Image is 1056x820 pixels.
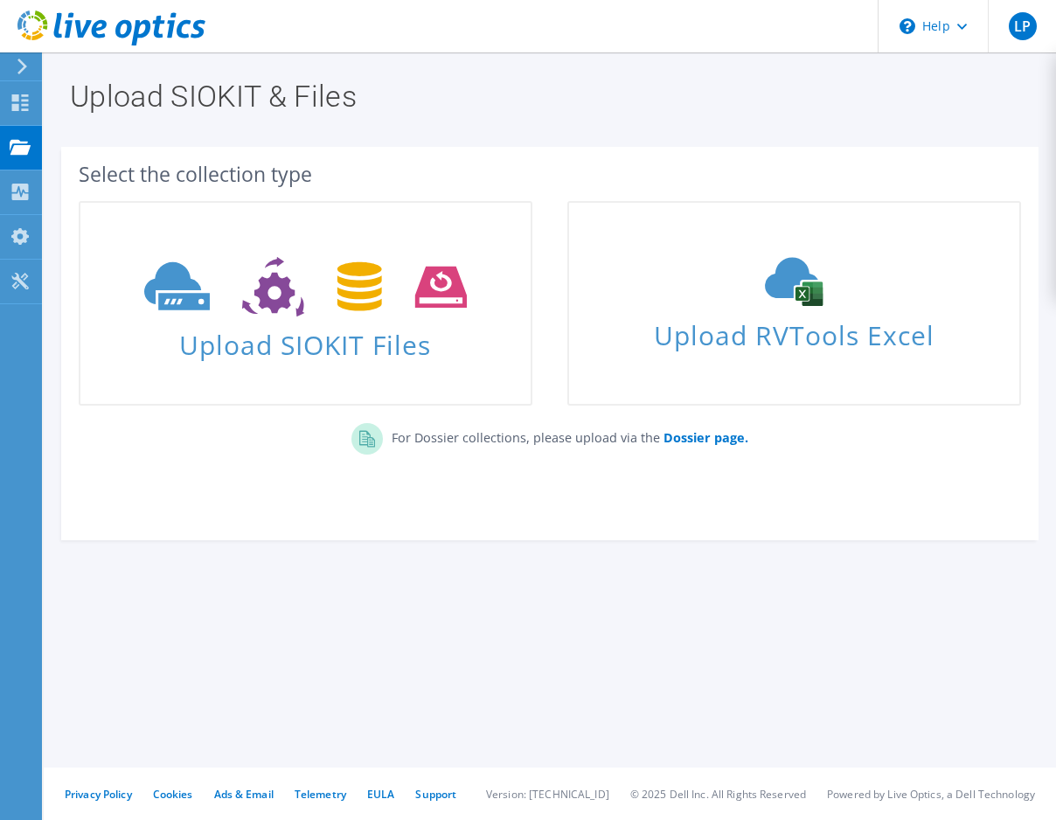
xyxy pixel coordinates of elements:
li: Powered by Live Optics, a Dell Technology [827,787,1035,802]
span: Upload SIOKIT Files [80,321,531,358]
li: Version: [TECHNICAL_ID] [486,787,609,802]
a: Cookies [153,787,193,802]
a: EULA [367,787,394,802]
a: Ads & Email [214,787,274,802]
h1: Upload SIOKIT & Files [70,81,1021,111]
b: Dossier page. [663,429,748,446]
li: © 2025 Dell Inc. All Rights Reserved [630,787,806,802]
a: Upload RVTools Excel [567,201,1021,406]
a: Support [415,787,456,802]
span: Upload RVTools Excel [569,312,1019,350]
a: Privacy Policy [65,787,132,802]
a: Telemetry [295,787,346,802]
span: LP [1009,12,1037,40]
a: Dossier page. [660,429,748,446]
a: Upload SIOKIT Files [79,201,532,406]
p: For Dossier collections, please upload via the [383,423,748,448]
div: Select the collection type [79,164,1021,184]
svg: \n [900,18,915,34]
